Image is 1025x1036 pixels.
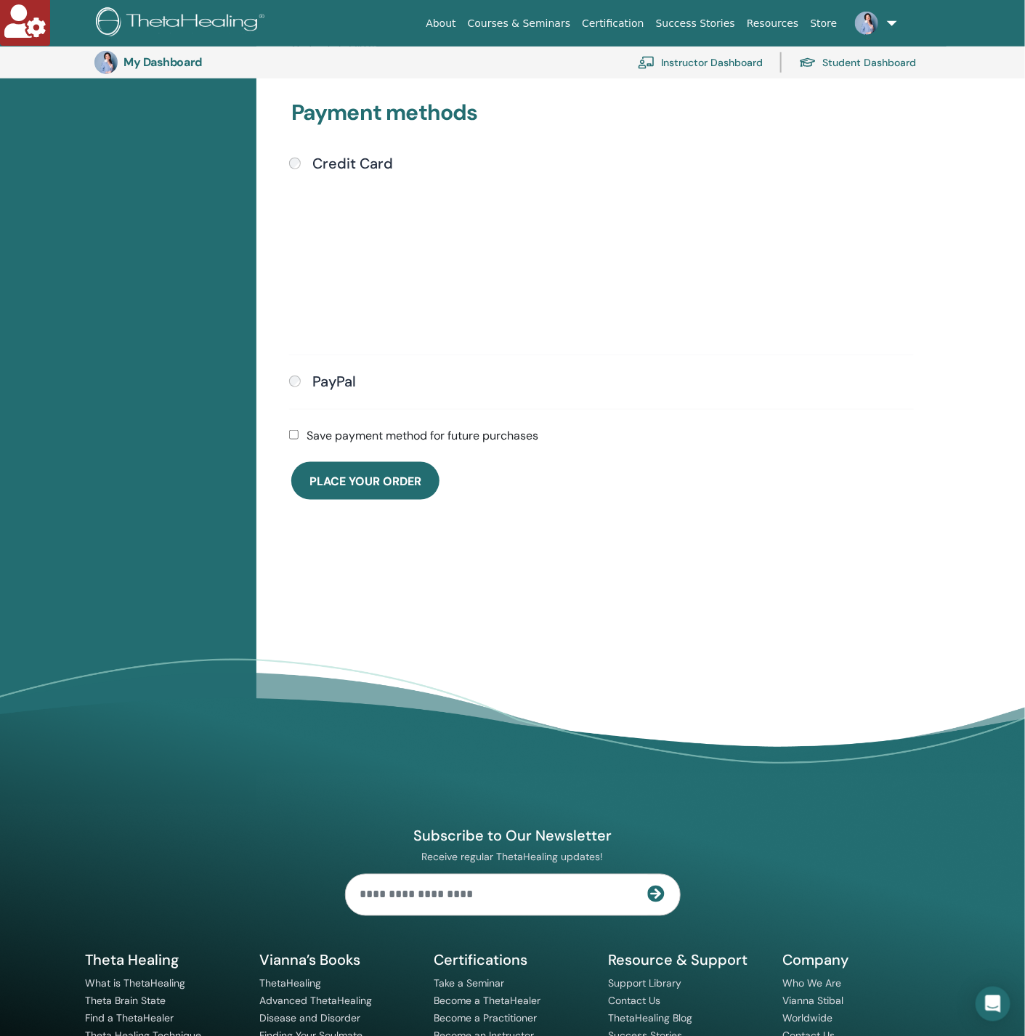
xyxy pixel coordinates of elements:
[799,57,817,69] img: graduation-cap.svg
[434,995,541,1008] a: Become a ThetaHealer
[434,977,505,990] a: Take a Seminar
[260,995,373,1008] a: Advanced ThetaHealing
[855,12,878,35] img: default.jpg
[307,427,539,445] label: Save payment method for future purchases
[420,10,461,37] a: About
[805,10,843,37] a: Store
[650,10,741,37] a: Success Stories
[783,977,842,990] a: Who We Are
[462,10,577,37] a: Courses & Seminars
[96,7,270,40] img: logo.png
[609,951,766,970] h5: Resource & Support
[260,1012,361,1025] a: Disease and Disorder
[345,827,681,846] h4: Subscribe to Our Newsletter
[86,977,186,990] a: What is ThetaHealing
[638,56,655,69] img: chalkboard-teacher.svg
[783,1012,833,1025] a: Worldwide
[86,1012,174,1025] a: Find a ThetaHealer
[260,951,417,970] h5: Vianna’s Books
[260,977,322,990] a: ThetaHealing
[291,462,439,500] button: Place Your Order
[94,51,118,74] img: default.jpg
[86,995,166,1008] a: Theta Brain State
[309,474,421,489] span: Place Your Order
[308,172,588,340] iframe: Sicherer Eingaberahmen für Zahlungen
[609,977,682,990] a: Support Library
[638,46,763,78] a: Instructor Dashboard
[783,951,940,970] h5: Company
[576,10,649,37] a: Certification
[609,1012,693,1025] a: ThetaHealing Blog
[434,1012,538,1025] a: Become a Practitioner
[783,995,844,1008] a: Vianna Stibal
[799,46,916,78] a: Student Dashboard
[434,951,591,970] h5: Certifications
[291,100,912,131] h3: Payment methods
[123,55,269,69] h3: My Dashboard
[312,155,393,172] h4: Credit Card
[345,851,681,864] p: Receive regular ThetaHealing updates!
[976,987,1010,1021] div: Open Intercom Messenger
[86,951,243,970] h5: Theta Healing
[609,995,661,1008] a: Contact Us
[312,373,356,390] h4: PayPal
[741,10,805,37] a: Resources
